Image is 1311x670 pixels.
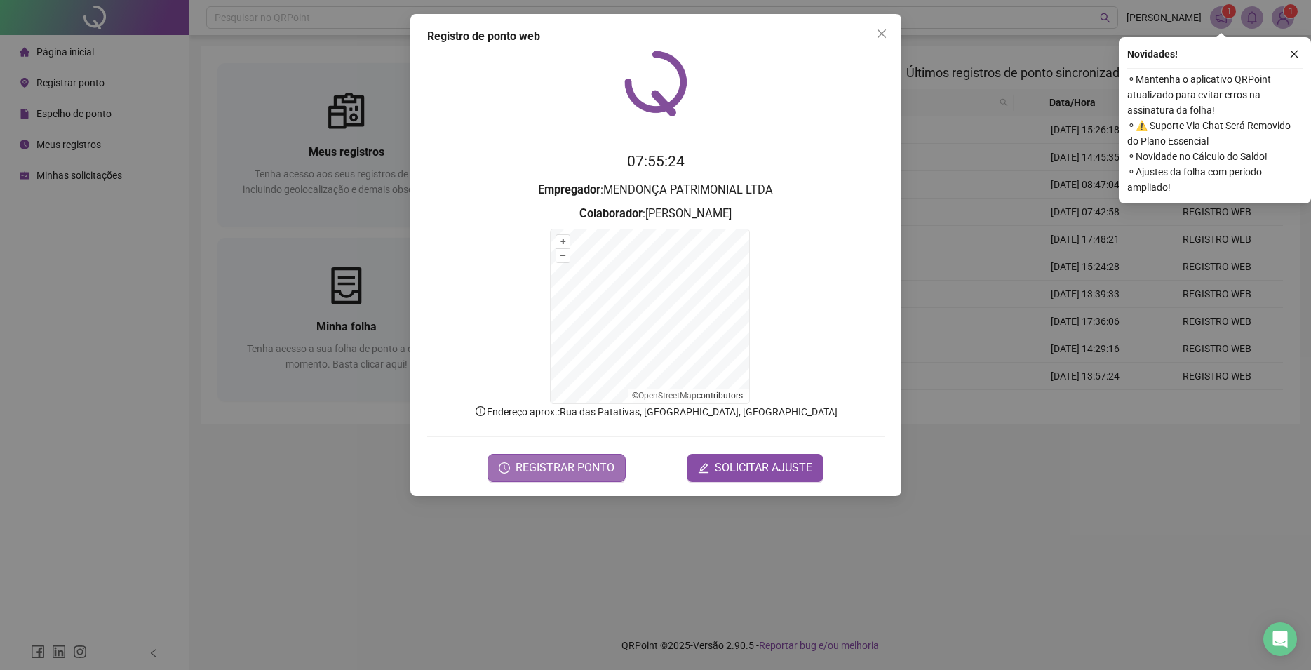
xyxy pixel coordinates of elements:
span: Novidades ! [1127,46,1178,62]
h3: : [PERSON_NAME] [427,205,885,223]
span: ⚬ ⚠️ Suporte Via Chat Será Removido do Plano Essencial [1127,118,1303,149]
span: REGISTRAR PONTO [516,460,614,476]
span: close [876,28,887,39]
button: – [556,249,570,262]
div: Open Intercom Messenger [1263,622,1297,656]
span: ⚬ Ajustes da folha com período ampliado! [1127,164,1303,195]
span: clock-circle [499,462,510,474]
a: OpenStreetMap [638,391,697,401]
img: QRPoint [624,51,687,116]
button: editSOLICITAR AJUSTE [687,454,823,482]
p: Endereço aprox. : Rua das Patativas, [GEOGRAPHIC_DATA], [GEOGRAPHIC_DATA] [427,404,885,420]
button: Close [870,22,893,45]
time: 07:55:24 [627,153,685,170]
button: REGISTRAR PONTO [488,454,626,482]
span: ⚬ Novidade no Cálculo do Saldo! [1127,149,1303,164]
span: SOLICITAR AJUSTE [715,460,812,476]
div: Registro de ponto web [427,28,885,45]
button: + [556,235,570,248]
li: © contributors. [632,391,745,401]
h3: : MENDONÇA PATRIMONIAL LTDA [427,181,885,199]
strong: Empregador [538,183,600,196]
span: edit [698,462,709,474]
span: ⚬ Mantenha o aplicativo QRPoint atualizado para evitar erros na assinatura da folha! [1127,72,1303,118]
span: close [1289,49,1299,59]
span: info-circle [474,405,487,417]
strong: Colaborador [579,207,643,220]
